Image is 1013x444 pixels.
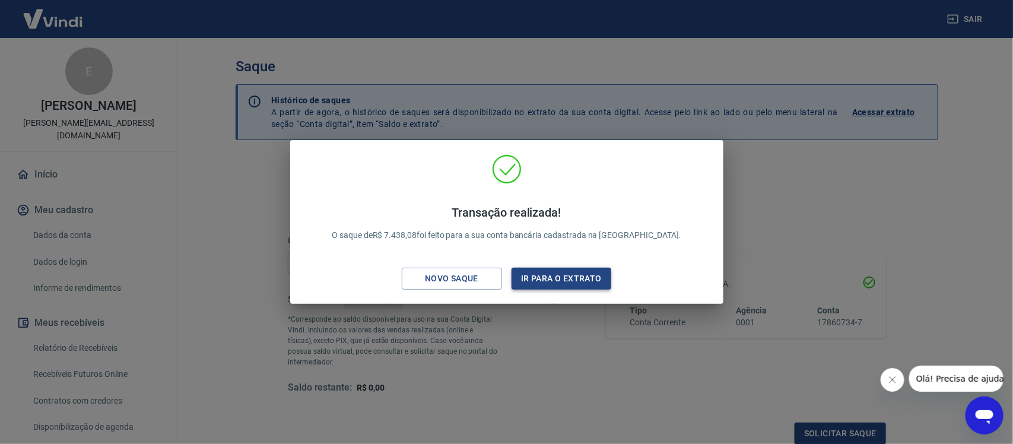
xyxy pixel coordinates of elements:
p: O saque de R$ 7.438,08 foi feito para a sua conta bancária cadastrada na [GEOGRAPHIC_DATA]. [332,205,681,242]
iframe: Fechar mensagem [881,368,904,392]
h4: Transação realizada! [332,205,681,220]
button: Novo saque [402,268,502,290]
div: Novo saque [411,271,493,286]
span: Olá! Precisa de ajuda? [7,8,100,18]
iframe: Mensagem da empresa [909,366,1004,392]
iframe: Botão para abrir a janela de mensagens [966,397,1004,435]
button: Ir para o extrato [512,268,612,290]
